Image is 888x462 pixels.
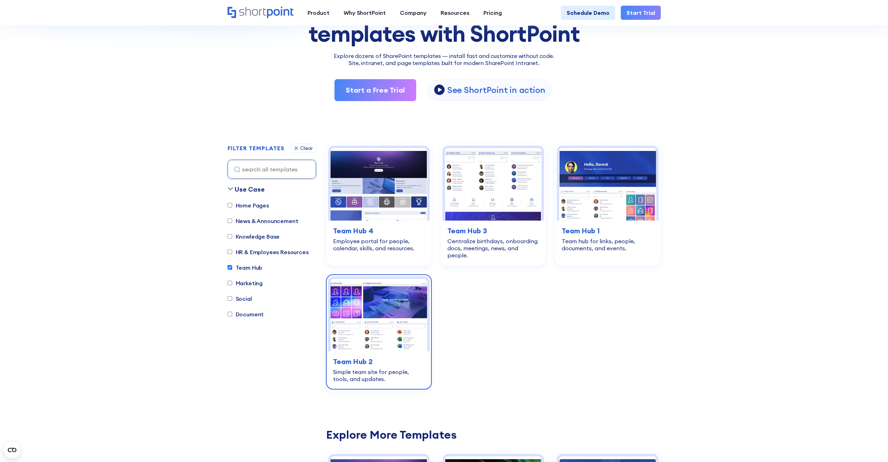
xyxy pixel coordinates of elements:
label: Document [228,310,264,318]
label: Home Pages [228,201,269,210]
iframe: Chat Widget [761,380,888,462]
h3: Team Hub 1 [562,226,653,236]
div: Why ShortPoint [344,8,386,17]
a: open lightbox [428,80,551,101]
a: Resources [434,6,476,20]
h3: Team Hub 2 [333,356,425,367]
div: Centralize birthdays, onboarding docs, meetings, news, and people. [447,238,539,259]
label: Knowledge Base [228,232,280,241]
a: Start a Free Trial [334,79,416,101]
a: Team Hub 4 – SharePoint Employee Portal Template: Employee portal for people, calendar, skills, a... [326,144,432,266]
input: Knowledge Base [228,234,232,239]
p: See ShortPoint in action [447,84,545,95]
h3: Team Hub 3 [447,226,539,236]
a: Team Hub 2 – SharePoint Template Team Site: Simple team site for people, tools, and updates.Team ... [326,274,432,390]
label: News & Announcement [228,217,298,225]
input: search all templates [228,160,316,179]
div: Simple team site for people, tools, and updates. [333,368,425,382]
input: News & Announcement [228,218,232,223]
input: Marketing [228,281,232,285]
h2: Site, intranet, and page templates built for modern SharePoint Intranet. [228,60,661,66]
a: Team Hub 3 – SharePoint Team Site Template: Centralize birthdays, onboarding docs, meetings, news... [440,144,546,266]
div: Clear [300,146,313,151]
label: Social [228,294,252,303]
img: Team Hub 3 – SharePoint Team Site Template: Centralize birthdays, onboarding docs, meetings, news... [445,148,542,221]
div: Resources [441,8,469,17]
input: Social [228,296,232,301]
a: Team Hub 1 – SharePoint Online Modern Team Site Template: Team hub for links, people, documents, ... [555,144,660,266]
img: Team Hub 2 – SharePoint Template Team Site: Simple team site for people, tools, and updates. [331,279,427,351]
a: Product [300,6,337,20]
div: Explore More Templates [326,429,661,440]
input: Document [228,312,232,316]
div: Product [308,8,330,17]
div: FILTER TEMPLATES [228,145,285,151]
div: Employee portal for people, calendar, skills, and resources. [333,238,425,252]
label: Marketing [228,279,263,287]
input: Home Pages [228,203,232,207]
h3: Team Hub 4 [333,226,425,236]
button: Open CMP widget [4,441,21,458]
div: Company [400,8,426,17]
input: Team Hub [228,265,232,270]
img: Team Hub 4 – SharePoint Employee Portal Template: Employee portal for people, calendar, skills, a... [331,148,427,221]
input: HR & Employees Resources [228,250,232,254]
a: Pricing [476,6,509,20]
div: Team hub for links, people, documents, and events. [562,238,653,252]
a: Why ShortPoint [337,6,393,20]
a: Schedule Demo [561,6,615,20]
div: Pricing [483,8,502,17]
label: Team Hub [228,263,263,272]
label: HR & Employees Resources [228,248,309,256]
a: Company [393,6,434,20]
p: Explore dozens of SharePoint templates — install fast and customize without code. [228,52,661,60]
img: Team Hub 1 – SharePoint Online Modern Team Site Template: Team hub for links, people, documents, ... [559,148,656,221]
a: Home [228,7,293,19]
a: Start Trial [621,6,661,20]
div: Use Case [235,185,265,194]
